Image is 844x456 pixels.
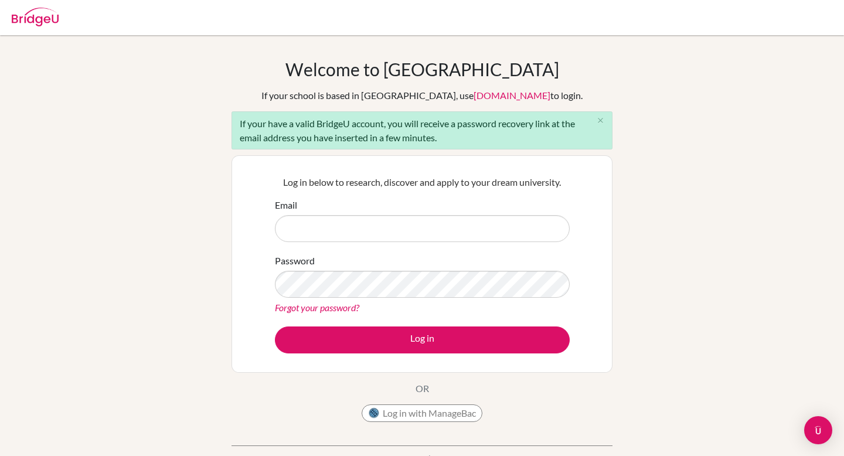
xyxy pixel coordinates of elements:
button: Log in [275,326,570,353]
h1: Welcome to [GEOGRAPHIC_DATA] [285,59,559,80]
label: Email [275,198,297,212]
label: Password [275,254,315,268]
p: OR [416,382,429,396]
button: Log in with ManageBac [362,404,482,422]
div: If your school is based in [GEOGRAPHIC_DATA], use to login. [261,89,583,103]
img: Bridge-U [12,8,59,26]
button: Close [588,112,612,130]
i: close [596,116,605,125]
div: Open Intercom Messenger [804,416,832,444]
p: Log in below to research, discover and apply to your dream university. [275,175,570,189]
a: [DOMAIN_NAME] [474,90,550,101]
div: If your have a valid BridgeU account, you will receive a password recovery link at the email addr... [232,111,612,149]
a: Forgot your password? [275,302,359,313]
